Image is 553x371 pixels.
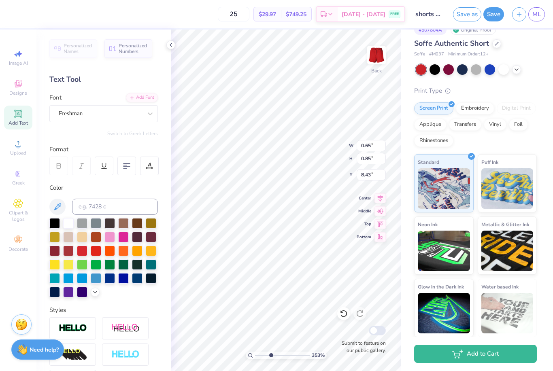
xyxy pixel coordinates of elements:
div: Rhinestones [414,135,453,147]
span: Soffe [414,51,425,58]
div: Text Tool [49,74,158,85]
div: Screen Print [414,102,453,114]
span: Decorate [9,246,28,252]
label: Submit to feature on our public gallery. [337,339,386,354]
div: Foil [509,119,528,131]
div: Print Type [414,86,537,95]
span: Metallic & Glitter Ink [481,220,529,229]
div: Color [49,183,158,193]
div: Original Proof [451,25,496,35]
div: Embroidery [456,102,494,114]
img: 3d Illusion [59,348,87,361]
span: Greek [12,180,25,186]
div: Format [49,145,159,154]
div: Add Font [126,93,158,102]
span: Water based Ink [481,282,519,291]
span: Minimum Order: 12 + [448,51,489,58]
span: ML [532,10,541,19]
span: Clipart & logos [4,210,32,223]
span: Personalized Names [64,43,92,54]
span: Puff Ink [481,158,498,166]
img: Neon Ink [418,231,470,271]
img: Standard [418,168,470,209]
img: Negative Space [111,350,140,359]
img: Stroke [59,324,87,333]
span: Add Text [9,120,28,126]
span: Personalized Numbers [119,43,147,54]
span: Soffe Authentic Short [414,38,489,48]
span: Bottom [357,234,371,240]
span: Center [357,195,371,201]
div: Back [371,67,382,74]
img: Shadow [111,323,140,333]
button: Save as [453,7,481,21]
div: # 507804A [414,25,447,35]
span: $29.97 [259,10,276,19]
div: Applique [414,119,447,131]
button: Add to Cart [414,345,537,363]
span: $749.25 [286,10,306,19]
span: Designs [9,90,27,96]
strong: Need help? [30,346,59,354]
span: FREE [390,11,399,17]
a: ML [528,7,545,21]
img: Glow in the Dark Ink [418,293,470,333]
input: e.g. 7428 c [72,199,158,215]
img: Puff Ink [481,168,534,209]
span: Glow in the Dark Ink [418,282,464,291]
div: Transfers [449,119,481,131]
span: [DATE] - [DATE] [342,10,385,19]
span: Upload [10,150,26,156]
span: Standard [418,158,439,166]
img: Back [368,47,385,63]
input: – – [218,7,249,21]
img: Metallic & Glitter Ink [481,231,534,271]
button: Switch to Greek Letters [107,130,158,137]
div: Vinyl [484,119,506,131]
img: Water based Ink [481,293,534,333]
button: Save [483,7,504,21]
span: Neon Ink [418,220,438,229]
div: Digital Print [497,102,536,114]
span: Top [357,221,371,227]
label: Font [49,93,62,102]
span: Middle [357,208,371,214]
span: Image AI [9,60,28,66]
span: # M037 [429,51,444,58]
input: Untitled Design [409,6,449,22]
span: 353 % [312,352,325,359]
div: Styles [49,305,158,315]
